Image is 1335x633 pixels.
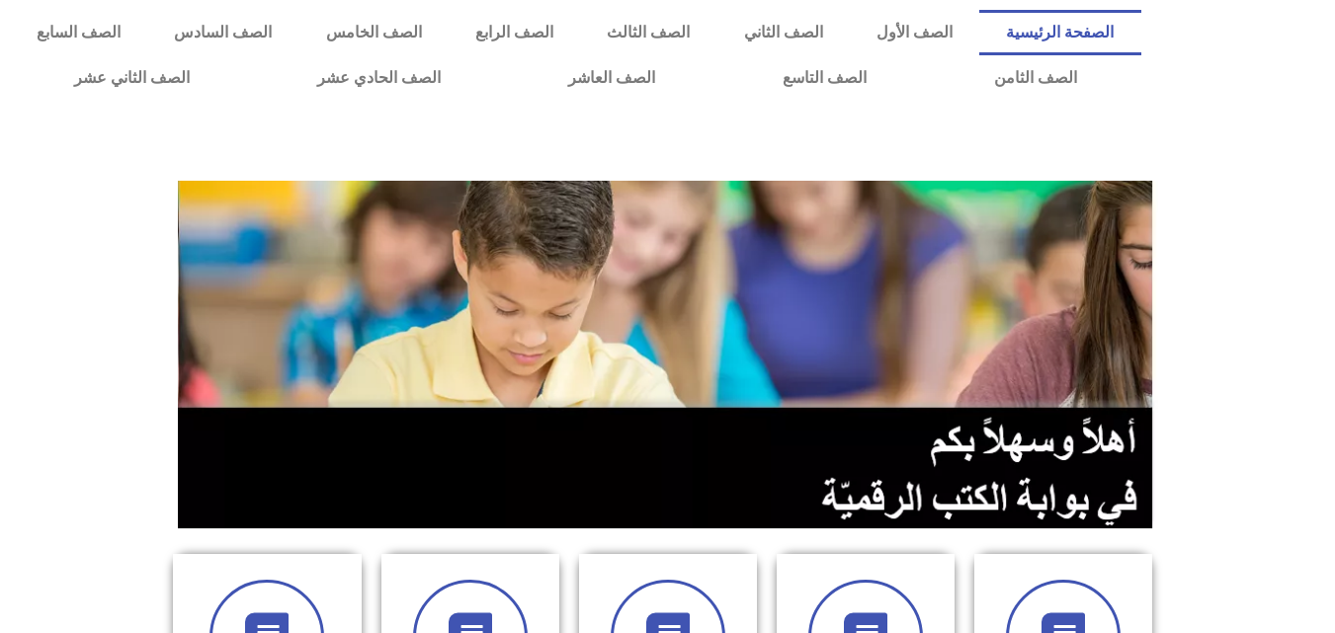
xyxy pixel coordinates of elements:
[299,10,449,55] a: الصف الخامس
[580,10,716,55] a: الصف الثالث
[979,10,1140,55] a: الصفحة الرئيسية
[504,55,718,101] a: الصف العاشر
[850,10,979,55] a: الصف الأول
[10,55,253,101] a: الصف الثاني عشر
[930,55,1140,101] a: الصف الثامن
[147,10,298,55] a: الصف السادس
[253,55,504,101] a: الصف الحادي عشر
[718,55,930,101] a: الصف التاسع
[717,10,850,55] a: الصف الثاني
[10,10,147,55] a: الصف السابع
[449,10,580,55] a: الصف الرابع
